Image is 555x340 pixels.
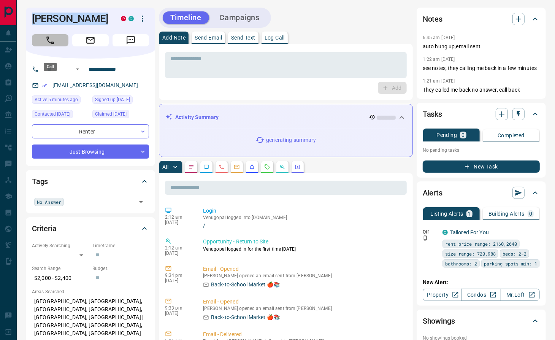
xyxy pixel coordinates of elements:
div: Activity Summary [165,110,406,124]
button: New Task [423,160,540,173]
a: Property [423,289,462,301]
span: beds: 2-2 [503,250,526,257]
span: Call [32,34,68,46]
div: Renter [32,124,149,138]
div: Showings [423,312,540,330]
div: property.ca [121,16,126,21]
p: 9:33 pm [165,305,192,311]
div: Criteria [32,219,149,238]
p: 1 [468,211,471,216]
p: They called me back no answer, call back [423,86,540,94]
span: bathrooms: 2 [445,260,477,267]
p: [PERSON_NAME] opened an email sent from [PERSON_NAME] [203,273,404,278]
span: Claimed [DATE] [95,110,127,118]
svg: Opportunities [279,164,285,170]
button: Campaigns [212,11,267,24]
p: Back-to-School Market 🍎📚 [211,313,280,321]
p: Email - Delivered [203,330,404,338]
p: Budget: [92,265,149,272]
div: Thu Jul 17 2025 [32,110,89,121]
svg: Push Notification Only [423,235,428,241]
p: Pending [436,132,457,138]
svg: Calls [219,164,225,170]
p: [DATE] [165,311,192,316]
p: 6:45 am [DATE] [423,35,455,40]
a: Tailored For You [450,229,489,235]
span: Active 5 minutes ago [35,96,78,103]
p: Venugopal logged into [DOMAIN_NAME] [203,215,404,220]
div: Thu Aug 22 2024 [92,95,149,106]
p: 0 [461,132,465,138]
p: 1:21 am [DATE] [423,78,455,84]
h1: [PERSON_NAME] [32,13,109,25]
span: Email [72,34,109,46]
a: [EMAIL_ADDRESS][DOMAIN_NAME] [52,82,138,88]
div: Thu Aug 22 2024 [92,110,149,121]
h2: Alerts [423,187,442,199]
p: Venugopal logged in for the first time [DATE] [203,246,404,253]
svg: Emails [234,164,240,170]
p: Add Note [162,35,186,40]
p: [GEOGRAPHIC_DATA], [GEOGRAPHIC_DATA], [GEOGRAPHIC_DATA], [GEOGRAPHIC_DATA], [GEOGRAPHIC_DATA], [G... [32,295,149,340]
h2: Showings [423,315,455,327]
p: Off [423,229,438,235]
p: Log Call [265,35,285,40]
button: Open [73,65,82,74]
p: Listing Alerts [430,211,463,216]
div: Tags [32,172,149,191]
a: Condos [461,289,501,301]
h2: Notes [423,13,442,25]
p: 2:12 am [165,245,192,251]
span: parking spots min: 1 [484,260,537,267]
h2: Tasks [423,108,442,120]
p: Opportunity - Return to Site [203,238,404,246]
div: condos.ca [128,16,134,21]
p: All [162,164,168,170]
svg: Requests [264,164,270,170]
p: generating summary [266,136,316,144]
p: Activity Summary [175,113,219,121]
p: [PERSON_NAME] opened an email sent from [PERSON_NAME] [203,306,404,311]
p: $2,000 - $2,400 [32,272,89,284]
p: Timeframe: [92,242,149,249]
p: [DATE] [165,220,192,225]
p: 2:12 am [165,214,192,220]
p: see notes, they calling me back in a few minutes [423,64,540,72]
h2: Tags [32,175,48,187]
span: Contacted [DATE] [35,110,70,118]
p: New Alert: [423,278,540,286]
div: condos.ca [442,230,448,235]
span: rent price range: 2160,2640 [445,240,517,248]
p: 9:34 pm [165,273,192,278]
a: Mr.Loft [501,289,540,301]
span: No Answer [37,198,61,206]
p: Search Range: [32,265,89,272]
p: Completed [498,133,525,138]
p: auto hung up,email sent [423,43,540,51]
p: [DATE] [165,251,192,256]
p: Send Email [195,35,222,40]
div: Tasks [423,105,540,123]
div: Just Browsing [32,145,149,159]
p: 1:22 am [DATE] [423,57,455,62]
button: Open [136,197,146,207]
svg: Listing Alerts [249,164,255,170]
svg: Lead Browsing Activity [203,164,209,170]
div: Tue Oct 14 2025 [32,95,89,106]
div: Alerts [423,184,540,202]
p: Login [203,207,404,215]
h2: Criteria [32,222,57,235]
div: Call [44,63,57,71]
p: No pending tasks [423,145,540,156]
svg: Agent Actions [295,164,301,170]
p: [DATE] [165,278,192,283]
div: Notes [423,10,540,28]
p: Areas Searched: [32,288,149,295]
button: Timeline [163,11,209,24]
a: / [203,222,404,229]
span: Message [113,34,149,46]
span: size range: 720,988 [445,250,496,257]
p: 0 [529,211,532,216]
svg: Notes [188,164,194,170]
span: Signed up [DATE] [95,96,130,103]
